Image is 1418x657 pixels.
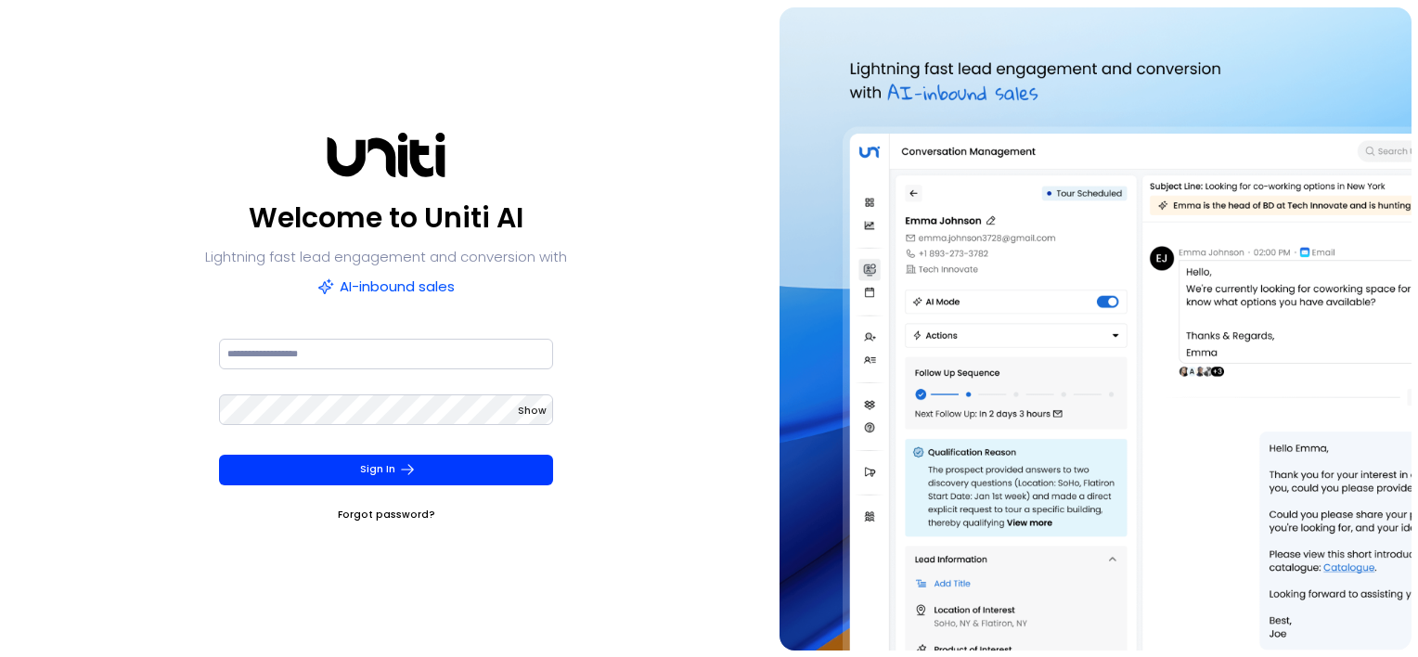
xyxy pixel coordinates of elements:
[518,404,547,418] span: Show
[338,506,435,524] a: Forgot password?
[317,274,455,300] p: AI-inbound sales
[205,244,567,270] p: Lightning fast lead engagement and conversion with
[219,455,553,485] button: Sign In
[518,402,547,420] button: Show
[780,7,1412,651] img: auth-hero.png
[249,196,523,240] p: Welcome to Uniti AI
